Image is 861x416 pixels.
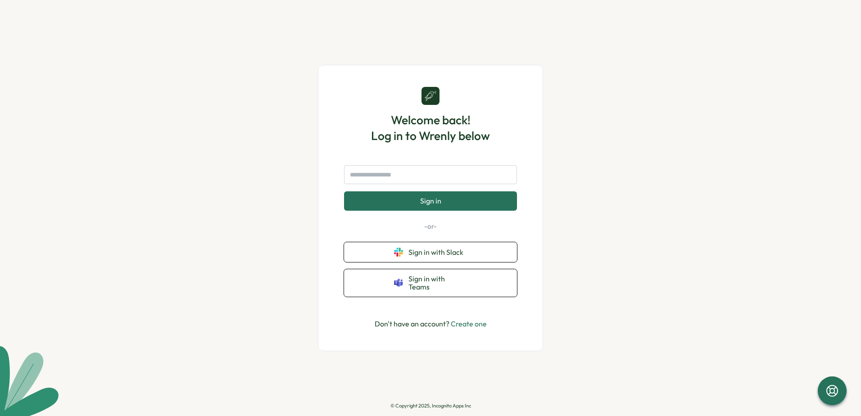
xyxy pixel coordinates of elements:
[344,222,517,231] p: -or-
[344,191,517,210] button: Sign in
[420,197,441,205] span: Sign in
[344,269,517,297] button: Sign in with Teams
[375,318,487,330] p: Don't have an account?
[344,242,517,262] button: Sign in with Slack
[371,112,490,144] h1: Welcome back! Log in to Wrenly below
[390,403,471,409] p: © Copyright 2025, Incognito Apps Inc
[408,248,467,256] span: Sign in with Slack
[451,319,487,328] a: Create one
[408,275,467,291] span: Sign in with Teams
